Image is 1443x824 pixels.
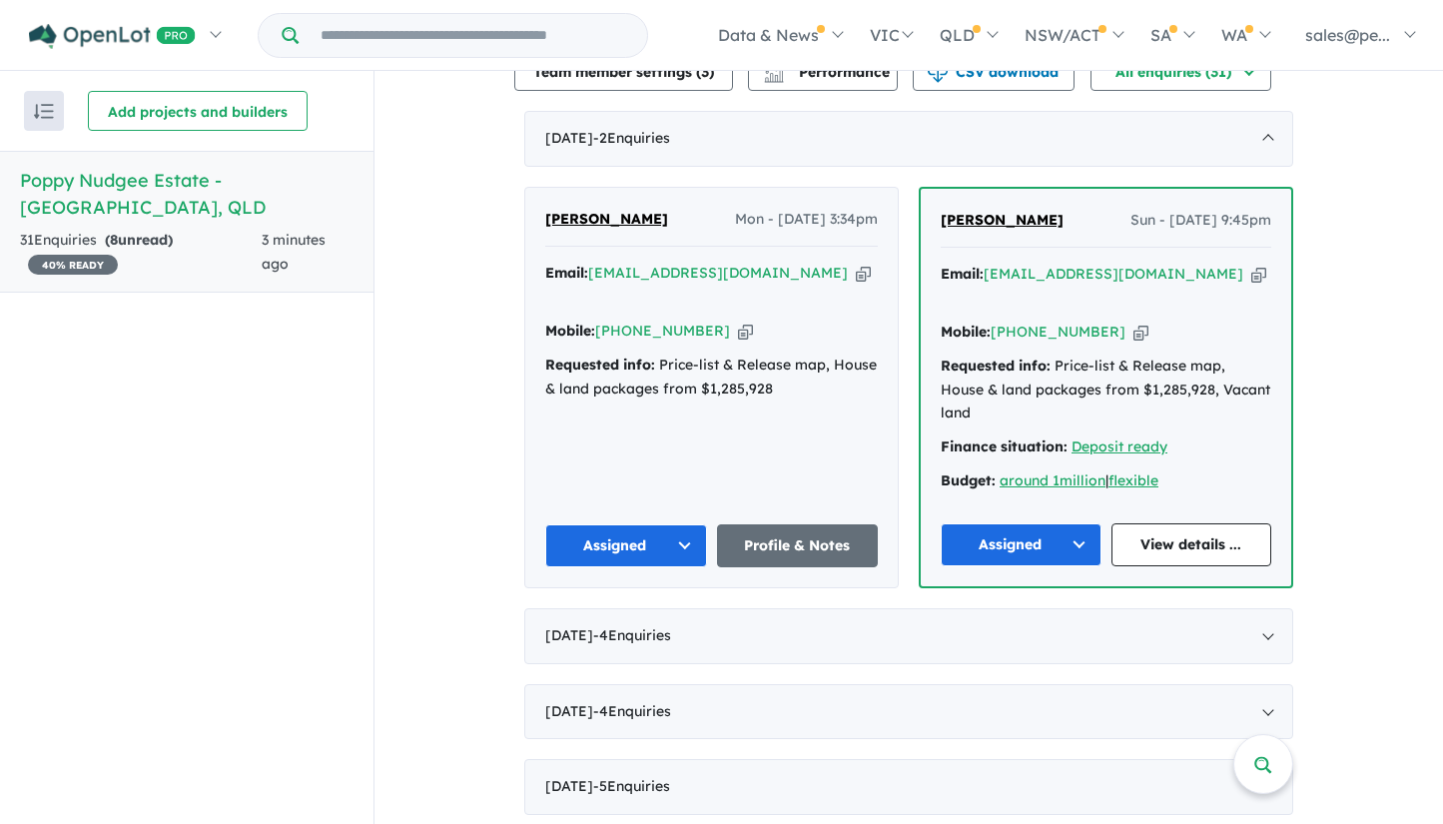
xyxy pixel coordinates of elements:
strong: Mobile: [941,323,991,341]
a: Profile & Notes [717,524,879,567]
button: Assigned [545,524,707,567]
img: Openlot PRO Logo White [29,24,196,49]
div: Price-list & Release map, House & land packages from $1,285,928, Vacant land [941,355,1271,425]
span: Performance [767,63,890,81]
a: View details ... [1111,523,1272,566]
a: [EMAIL_ADDRESS][DOMAIN_NAME] [984,265,1243,283]
span: sales@pe... [1305,25,1390,45]
button: Add projects and builders [88,91,308,131]
a: [PERSON_NAME] [941,209,1064,233]
span: - 5 Enquir ies [593,777,670,795]
button: Copy [738,321,753,342]
a: [PHONE_NUMBER] [991,323,1125,341]
button: Copy [1251,264,1266,285]
strong: Mobile: [545,322,595,340]
span: [PERSON_NAME] [545,210,668,228]
span: 40 % READY [28,255,118,275]
img: download icon [928,63,948,83]
a: around 1million [1000,471,1105,489]
img: sort.svg [34,104,54,119]
div: [DATE] [524,684,1293,740]
a: flexible [1108,471,1158,489]
span: 8 [110,231,118,249]
strong: Requested info: [941,357,1051,375]
span: Sun - [DATE] 9:45pm [1130,209,1271,233]
a: Deposit ready [1072,437,1167,455]
div: [DATE] [524,608,1293,664]
strong: Email: [545,264,588,282]
strong: Requested info: [545,356,655,374]
input: Try estate name, suburb, builder or developer [303,14,643,57]
span: Mon - [DATE] 3:34pm [735,208,878,232]
img: bar-chart.svg [764,69,784,82]
div: 31 Enquir ies [20,229,262,277]
strong: ( unread) [105,231,173,249]
div: [DATE] [524,111,1293,167]
button: Copy [856,263,871,284]
strong: Finance situation: [941,437,1068,455]
span: - 4 Enquir ies [593,702,671,720]
button: Assigned [941,523,1101,566]
span: [PERSON_NAME] [941,211,1064,229]
div: Price-list & Release map, House & land packages from $1,285,928 [545,354,878,402]
strong: Email: [941,265,984,283]
div: [DATE] [524,759,1293,815]
strong: Budget: [941,471,996,489]
span: - 2 Enquir ies [593,129,670,147]
div: | [941,469,1271,493]
span: - 4 Enquir ies [593,626,671,644]
h5: Poppy Nudgee Estate - [GEOGRAPHIC_DATA] , QLD [20,167,354,221]
button: Copy [1133,322,1148,343]
a: [EMAIL_ADDRESS][DOMAIN_NAME] [588,264,848,282]
a: [PERSON_NAME] [545,208,668,232]
span: 3 minutes ago [262,231,326,273]
span: 3 [701,63,709,81]
a: [PHONE_NUMBER] [595,322,730,340]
